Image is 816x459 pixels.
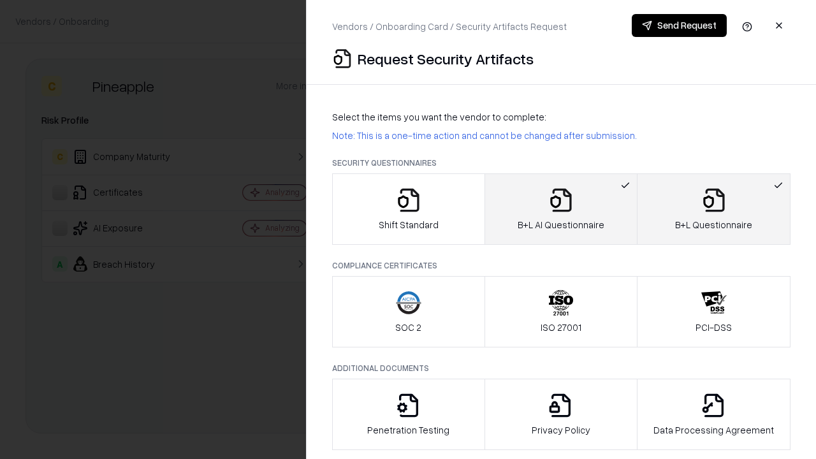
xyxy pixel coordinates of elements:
p: Compliance Certificates [332,260,790,271]
p: Data Processing Agreement [653,423,774,437]
button: Shift Standard [332,173,485,245]
p: B+L AI Questionnaire [518,218,604,231]
p: Security Questionnaires [332,157,790,168]
p: Privacy Policy [532,423,590,437]
button: Data Processing Agreement [637,379,790,450]
button: ISO 27001 [484,276,638,347]
p: B+L Questionnaire [675,218,752,231]
p: Vendors / Onboarding Card / Security Artifacts Request [332,20,567,33]
p: Request Security Artifacts [358,48,534,69]
button: SOC 2 [332,276,485,347]
button: B+L Questionnaire [637,173,790,245]
button: PCI-DSS [637,276,790,347]
button: B+L AI Questionnaire [484,173,638,245]
p: Select the items you want the vendor to complete: [332,110,790,124]
p: ISO 27001 [541,321,581,334]
button: Privacy Policy [484,379,638,450]
p: Note: This is a one-time action and cannot be changed after submission. [332,129,790,142]
button: Penetration Testing [332,379,485,450]
p: Shift Standard [379,218,439,231]
p: SOC 2 [395,321,421,334]
button: Send Request [632,14,727,37]
p: Penetration Testing [367,423,449,437]
p: Additional Documents [332,363,790,374]
p: PCI-DSS [696,321,732,334]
